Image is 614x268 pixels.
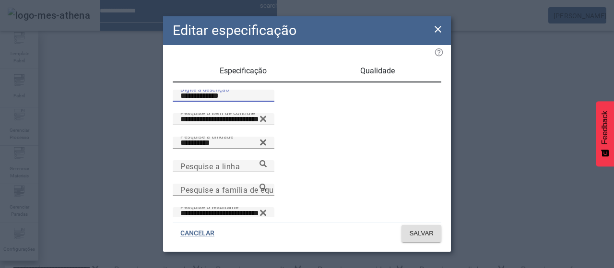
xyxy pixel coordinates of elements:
[180,229,214,238] span: CANCELAR
[180,137,267,149] input: Number
[173,20,296,41] h2: Editar especificação
[401,225,441,242] button: SALVAR
[180,203,238,210] mat-label: Pesquise o resultante
[180,109,255,116] mat-label: Pesquise o item de controle
[180,86,229,93] mat-label: Digite a descrição
[220,67,267,75] span: Especificação
[180,161,267,172] input: Number
[601,111,609,144] span: Feedback
[173,225,222,242] button: CANCELAR
[180,133,233,140] mat-label: Pesquise a unidade
[180,114,267,125] input: Number
[596,101,614,166] button: Feedback - Mostrar pesquisa
[180,208,267,219] input: Number
[180,184,267,196] input: Number
[360,67,395,75] span: Qualidade
[180,162,240,171] mat-label: Pesquise a linha
[409,229,434,238] span: SALVAR
[180,185,308,194] mat-label: Pesquise a família de equipamento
